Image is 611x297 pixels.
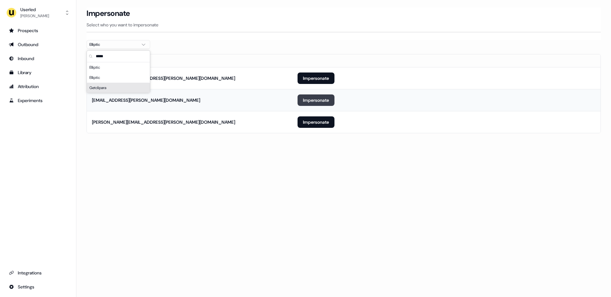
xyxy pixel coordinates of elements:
[9,41,67,48] div: Outbound
[298,73,334,84] button: Impersonate
[9,97,67,104] div: Experiments
[87,83,150,93] div: Getclipara
[92,119,235,125] div: [PERSON_NAME][EMAIL_ADDRESS][PERSON_NAME][DOMAIN_NAME]
[87,54,292,67] th: Email
[87,62,150,93] div: Suggestions
[5,39,71,50] a: Go to outbound experience
[92,97,200,103] div: [EMAIL_ADDRESS][PERSON_NAME][DOMAIN_NAME]
[5,53,71,64] a: Go to Inbound
[5,5,71,20] button: Userled[PERSON_NAME]
[87,73,150,83] div: Elliptic
[5,25,71,36] a: Go to prospects
[298,94,334,106] button: Impersonate
[5,282,71,292] a: Go to integrations
[20,13,49,19] div: [PERSON_NAME]
[9,270,67,276] div: Integrations
[92,75,235,81] div: [PERSON_NAME][EMAIL_ADDRESS][PERSON_NAME][DOMAIN_NAME]
[87,40,150,49] button: Elliptic
[9,284,67,290] div: Settings
[87,9,130,18] h3: Impersonate
[9,27,67,34] div: Prospects
[87,62,150,73] div: Elliptic
[5,268,71,278] a: Go to integrations
[9,69,67,76] div: Library
[89,41,137,48] div: Elliptic
[298,116,334,128] button: Impersonate
[5,81,71,92] a: Go to attribution
[20,6,49,13] div: Userled
[5,67,71,78] a: Go to templates
[87,22,601,28] p: Select who you want to impersonate
[9,55,67,62] div: Inbound
[9,83,67,90] div: Attribution
[5,95,71,106] a: Go to experiments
